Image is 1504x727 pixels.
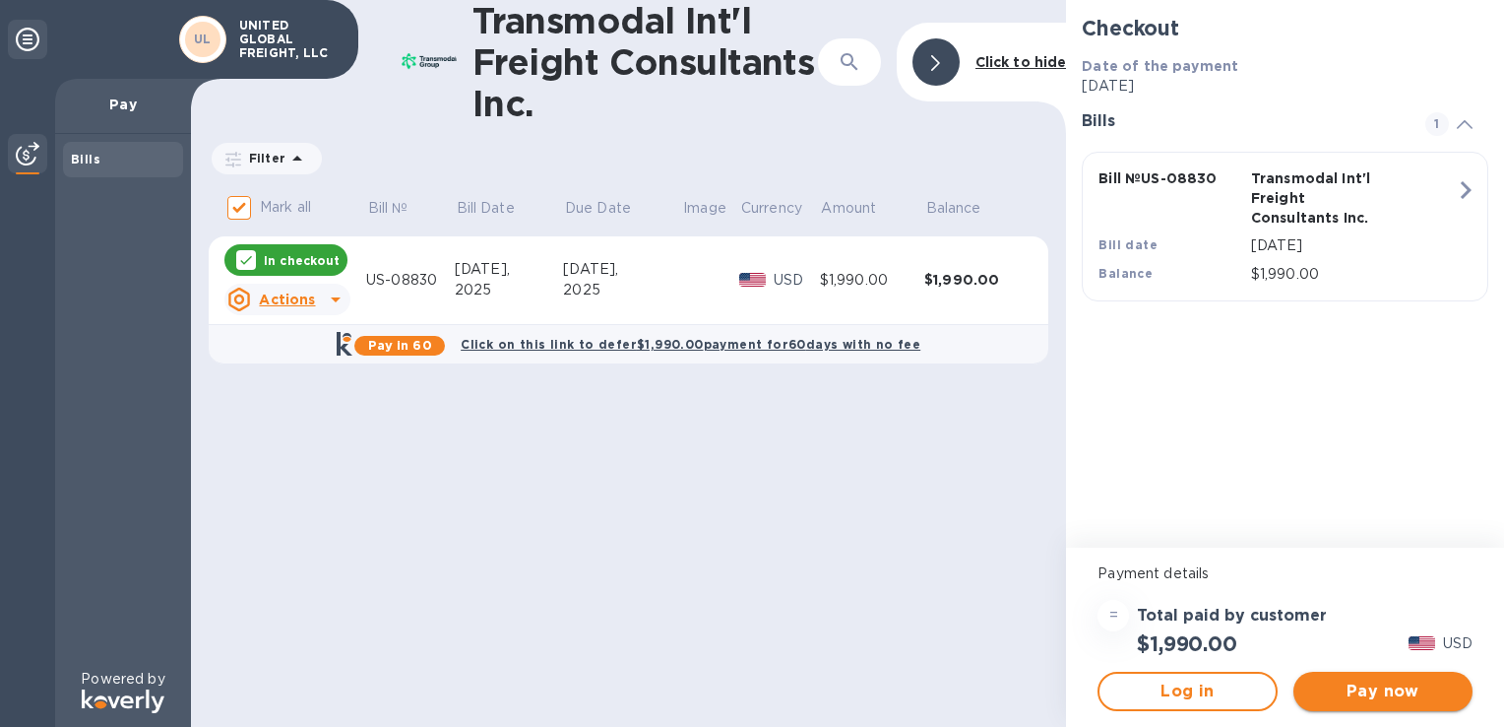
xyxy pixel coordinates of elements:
[820,270,924,291] div: $1,990.00
[1137,607,1327,626] h3: Total paid by customer
[683,198,726,219] p: Image
[1098,266,1153,281] b: Balance
[1082,76,1488,97] p: [DATE]
[368,338,432,353] b: Pay in 60
[1082,112,1402,131] h3: Bills
[455,280,563,300] div: 2025
[1115,680,1259,703] span: Log in
[565,198,657,219] span: Due Date
[1082,16,1488,40] h2: Checkout
[563,259,681,280] div: [DATE],
[194,32,212,46] b: UL
[926,198,981,219] p: Balance
[926,198,1007,219] span: Balance
[457,198,515,219] p: Bill Date
[1098,168,1242,188] p: Bill № US-08830
[1251,235,1456,256] p: [DATE]
[1097,563,1473,584] p: Payment details
[821,198,902,219] span: Amount
[1409,636,1435,650] img: USD
[741,198,802,219] p: Currency
[366,270,455,291] div: US-08830
[461,337,920,352] b: Click on this link to defer $1,990.00 payment for 60 days with no fee
[260,197,311,218] p: Mark all
[1097,600,1129,631] div: =
[1309,680,1457,703] span: Pay now
[563,280,681,300] div: 2025
[975,54,1067,70] b: Click to hide
[1137,631,1236,656] h2: $1,990.00
[368,198,434,219] span: Bill №
[1443,633,1473,654] p: USD
[457,198,540,219] span: Bill Date
[739,273,766,287] img: USD
[82,690,164,713] img: Logo
[71,152,100,166] b: Bills
[821,198,876,219] p: Amount
[71,95,175,114] p: Pay
[1251,264,1456,285] p: $1,990.00
[81,669,164,690] p: Powered by
[1097,672,1277,711] button: Log in
[1251,168,1395,228] p: Transmodal Int'l Freight Consultants Inc.
[565,198,631,219] p: Due Date
[241,150,285,166] p: Filter
[774,270,820,291] p: USD
[264,252,340,269] p: In checkout
[1082,58,1238,74] b: Date of the payment
[239,19,338,60] p: UNITED GLOBAL FREIGHT, LLC
[259,292,315,307] u: Actions
[1293,672,1473,711] button: Pay now
[1425,112,1449,136] span: 1
[455,259,563,280] div: [DATE],
[924,270,1029,290] div: $1,990.00
[1082,152,1488,301] button: Bill №US-08830Transmodal Int'l Freight Consultants Inc.Bill date[DATE]Balance$1,990.00
[368,198,408,219] p: Bill №
[1098,237,1158,252] b: Bill date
